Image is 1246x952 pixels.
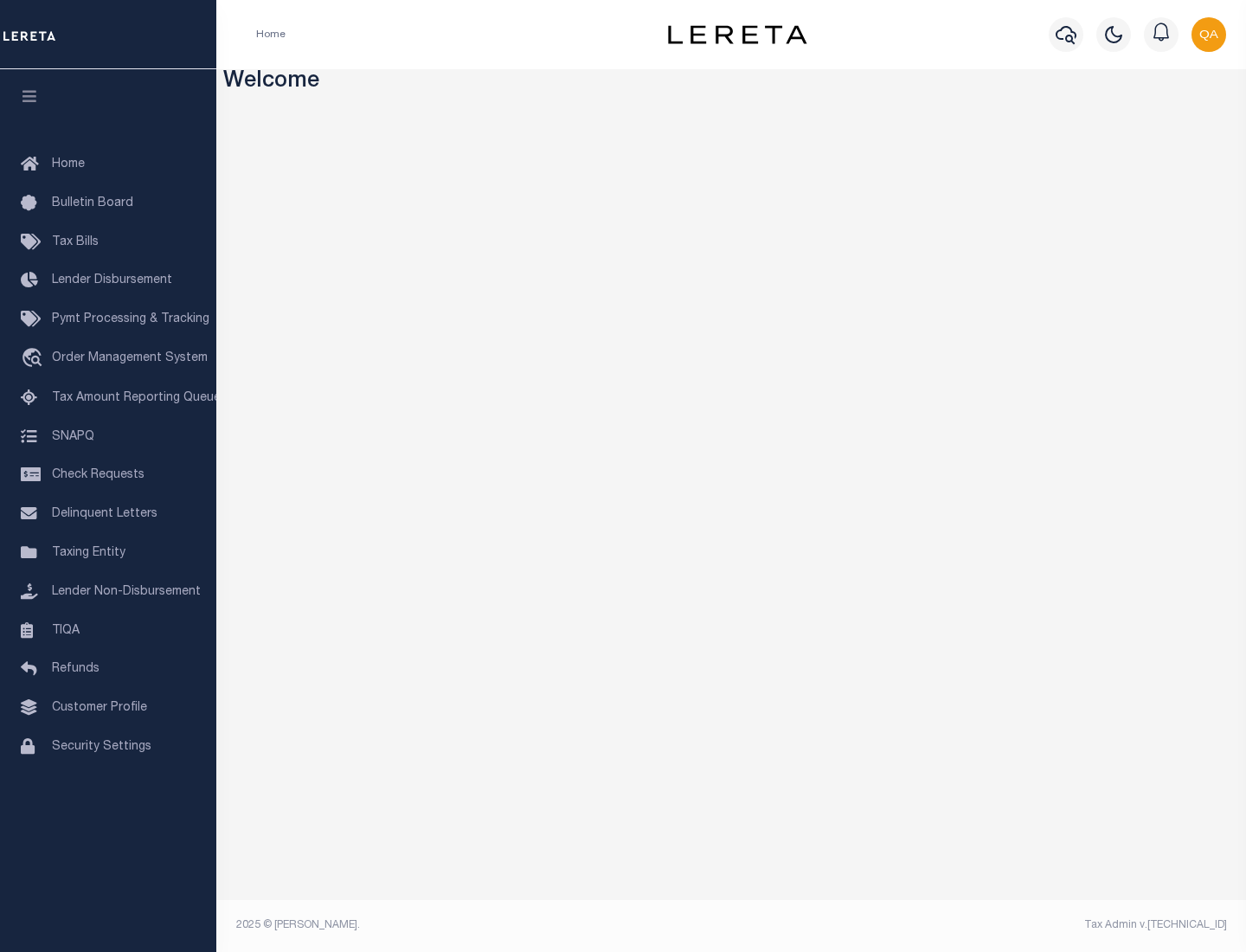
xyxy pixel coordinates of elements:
span: Delinquent Letters [52,508,157,520]
span: Lender Non-Disbursement [52,586,201,598]
span: SNAPQ [52,430,94,442]
span: TIQA [52,624,80,636]
span: Check Requests [52,469,145,481]
span: Taxing Entity [52,547,125,559]
img: svg+xml;base64,PHN2ZyB4bWxucz0iaHR0cDovL3d3dy53My5vcmcvMjAwMC9zdmciIHBvaW50ZXItZXZlbnRzPSJub25lIi... [1191,17,1226,52]
span: Pymt Processing & Tracking [52,313,209,325]
span: Tax Bills [52,236,99,248]
span: Bulletin Board [52,197,133,209]
span: Security Settings [52,741,151,753]
i: travel_explore [21,348,48,370]
span: Tax Amount Reporting Queue [52,392,221,404]
div: Tax Admin v.[TECHNICAL_ID] [744,917,1227,933]
span: Lender Disbursement [52,274,172,286]
div: 2025 © [PERSON_NAME]. [223,917,732,933]
span: Customer Profile [52,702,147,714]
img: logo-dark.svg [668,25,806,44]
h3: Welcome [223,69,1240,96]
span: Refunds [52,663,100,675]
span: Home [52,158,85,170]
li: Home [256,27,286,42]
span: Order Management System [52,352,208,364]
